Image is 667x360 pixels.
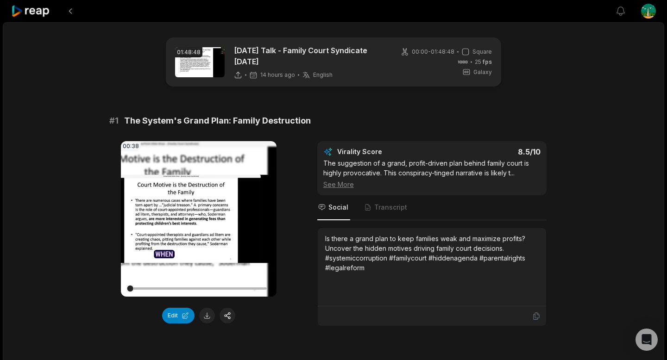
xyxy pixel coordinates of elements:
span: 25 [475,58,492,66]
span: English [313,71,333,79]
nav: Tabs [317,195,547,220]
span: 14 hours ago [260,71,295,79]
span: fps [483,58,492,65]
span: 00:00 - 01:48:48 [412,48,454,56]
span: Social [328,203,348,212]
div: See More [323,180,541,189]
p: [DATE] Talk - Family Court Syndicate [DATE] [234,45,390,67]
div: Virality Score [337,147,437,156]
span: The System's Grand Plan: Family Destruction [124,114,311,127]
div: 01:48:48 [175,47,202,57]
div: Open Intercom Messenger [636,329,658,351]
button: Edit [162,308,195,323]
span: # 1 [109,114,119,127]
span: Galaxy [473,68,492,76]
span: Transcript [374,203,407,212]
div: The suggestion of a grand, profit-driven plan behind family court is highly provocative. This con... [323,158,541,189]
video: Your browser does not support mp4 format. [121,141,277,297]
div: 8.5 /10 [441,147,541,156]
div: Is there a grand plan to keep families weak and maximize profits? Uncover the hidden motives driv... [325,234,539,273]
span: Square [472,48,492,56]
